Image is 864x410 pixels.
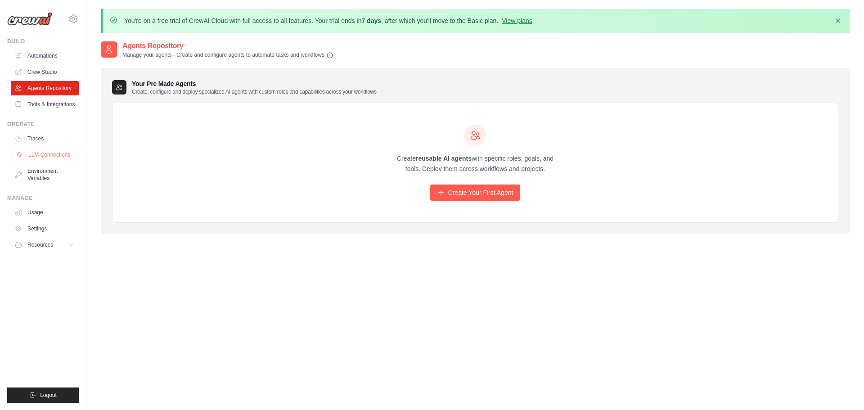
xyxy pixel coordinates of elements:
[7,387,79,403] button: Logout
[27,241,53,248] span: Resources
[361,17,381,24] strong: 7 days
[12,148,80,162] a: LLM Connections
[11,65,79,79] a: Crew Studio
[502,17,532,24] a: View plans
[122,51,333,59] p: Manage your agents - Create and configure agents to automate tasks and workflows
[430,185,521,201] a: Create Your First Agent
[416,155,472,162] strong: reusable AI agents
[7,12,52,26] img: Logo
[132,88,377,95] p: Create, configure and deploy specialized AI agents with custom roles and capabilities across your...
[11,205,79,220] a: Usage
[11,97,79,112] a: Tools & Integrations
[11,131,79,146] a: Traces
[389,153,562,174] p: Create with specific roles, goals, and tools. Deploy them across workflows and projects.
[132,79,377,95] h3: Your Pre Made Agents
[122,41,333,51] h2: Agents Repository
[7,38,79,45] div: Build
[11,164,79,185] a: Environment Variables
[11,81,79,95] a: Agents Repository
[11,221,79,236] a: Settings
[40,392,57,399] span: Logout
[7,121,79,128] div: Operate
[11,49,79,63] a: Automations
[11,238,79,252] button: Resources
[7,194,79,202] div: Manage
[124,16,534,25] p: You're on a free trial of CrewAI Cloud with full access to all features. Your trial ends in , aft...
